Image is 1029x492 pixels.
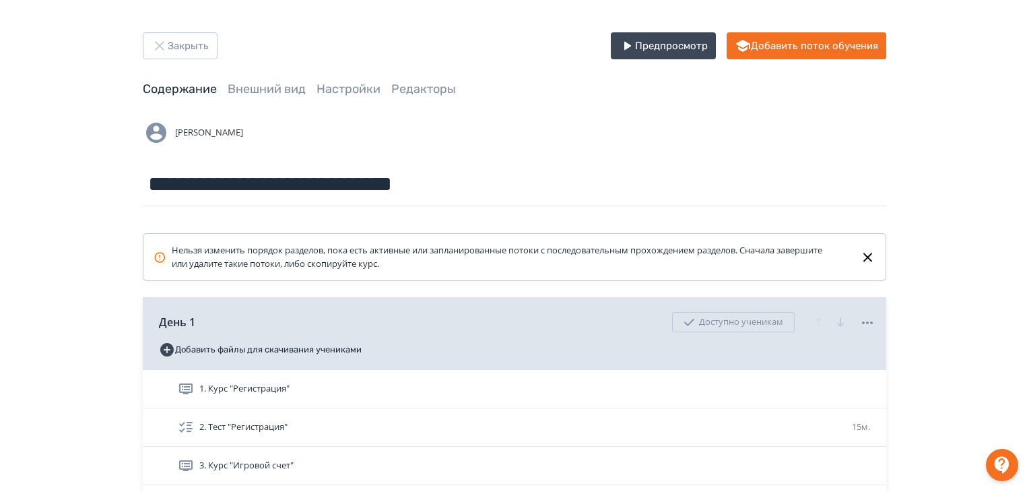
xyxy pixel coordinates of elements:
a: Внешний вид [228,82,306,96]
span: 3. Курс "Игровой счет" [199,459,294,472]
span: День 1 [159,314,195,330]
button: Добавить файлы для скачивания учениками [159,339,362,361]
button: Предпросмотр [611,32,716,59]
div: Доступно ученикам [672,312,795,332]
span: 1. Курс "Регистрация" [199,382,290,396]
button: Закрыть [143,32,218,59]
a: Содержание [143,82,217,96]
div: 1. Курс "Регистрация" [143,370,886,408]
span: [PERSON_NAME] [175,126,243,140]
span: 2. Тест "Регистрация" [199,421,288,434]
div: 2. Тест "Регистрация"15м. [143,408,886,447]
a: Настройки [317,82,380,96]
button: Добавить поток обучения [727,32,886,59]
span: 15м. [852,421,870,433]
a: Редакторы [391,82,456,96]
div: 3. Курс "Игровой счет" [143,447,886,485]
div: Нельзя изменить порядок разделов, пока есть активные или запланированные потоки с последовательны... [154,244,838,270]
